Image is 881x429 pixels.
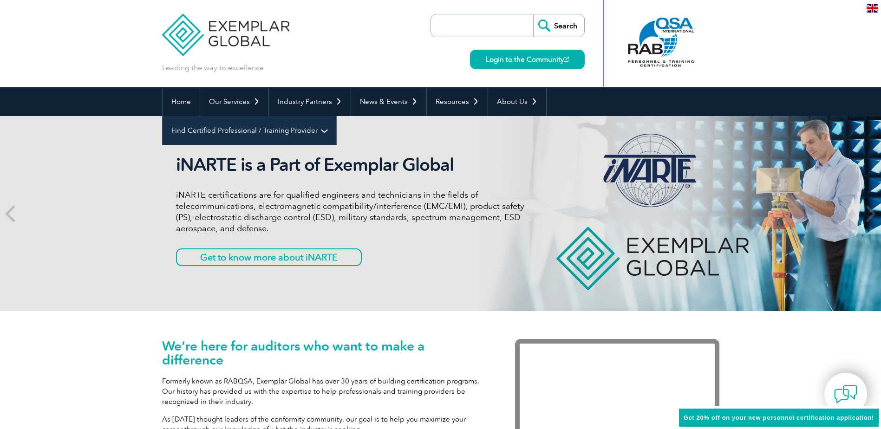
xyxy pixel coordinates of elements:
[163,116,336,145] a: Find Certified Professional / Training Provider
[176,248,362,266] a: Get to know more about iNARTE
[867,4,878,13] img: en
[269,87,351,116] a: Industry Partners
[564,57,569,62] img: open_square.png
[470,50,585,69] a: Login to the Community
[163,87,200,116] a: Home
[533,14,584,37] input: Search
[176,154,524,175] h2: iNARTE is a Part of Exemplar Global
[176,189,524,234] p: iNARTE certifications are for qualified engineers and technicians in the fields of telecommunicat...
[427,87,488,116] a: Resources
[834,383,857,406] img: contact-chat.png
[200,87,268,116] a: Our Services
[351,87,426,116] a: News & Events
[684,414,874,421] span: Get 20% off on your new personnel certification application!
[162,63,264,73] p: Leading the way to excellence
[488,87,546,116] a: About Us
[162,376,487,407] p: Formerly known as RABQSA, Exemplar Global has over 30 years of building certification programs. O...
[162,339,487,367] h1: We’re here for auditors who want to make a difference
